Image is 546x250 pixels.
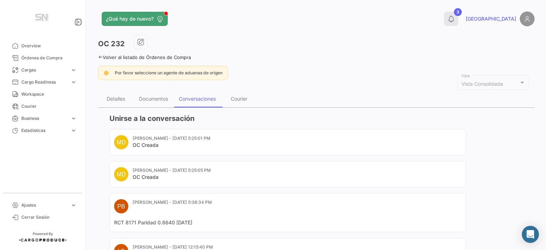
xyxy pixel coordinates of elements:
[6,52,80,64] a: Órdenes de Compra
[114,135,128,149] div: MD
[133,135,210,142] mat-card-subtitle: [PERSON_NAME] - [DATE] 5:25:01 PM
[231,96,247,102] div: Courier
[70,115,77,122] span: expand_more
[133,142,210,149] mat-card-title: OC Creada
[70,127,77,134] span: expand_more
[114,199,128,213] div: PB
[114,167,128,181] div: MD
[179,96,216,102] div: Conversaciones
[466,15,516,22] span: [GEOGRAPHIC_DATA]
[98,39,125,49] h3: OC 232
[520,11,535,26] img: placeholder-user.png
[21,55,77,61] span: Órdenes de Compra
[70,202,77,208] span: expand_more
[21,91,77,97] span: Workspace
[522,226,539,243] div: Abrir Intercom Messenger
[21,43,77,49] span: Overview
[70,79,77,85] span: expand_more
[102,12,168,26] button: ¿Qué hay de nuevo?
[6,40,80,52] a: Overview
[6,88,80,100] a: Workspace
[114,219,461,226] mat-card-content: RCT 8171 Paridad 0.8640 [DATE]
[133,199,212,206] mat-card-subtitle: [PERSON_NAME] - [DATE] 5:38:34 PM
[25,9,60,28] img: Manufactura+Logo.png
[21,67,68,73] span: Cargas
[21,214,77,220] span: Cerrar Sesión
[139,96,168,102] div: Documentos
[21,115,68,122] span: Business
[6,100,80,112] a: Courier
[21,79,68,85] span: Cargo Readiness
[109,113,529,123] h3: Unirse a la conversación
[98,54,191,60] a: Volver al listado de Órdenes de Compra
[21,127,68,134] span: Estadísticas
[106,15,154,22] span: ¿Qué hay de nuevo?
[107,96,125,102] div: Detalles
[21,103,77,110] span: Courier
[461,81,503,87] mat-select-trigger: Vista Consolidada
[133,167,211,174] mat-card-subtitle: [PERSON_NAME] - [DATE] 5:25:05 PM
[21,202,68,208] span: Ajustes
[133,174,211,181] mat-card-title: OC Creada
[115,70,223,75] span: Por favor seleccione un agente de aduanas de origen
[70,67,77,73] span: expand_more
